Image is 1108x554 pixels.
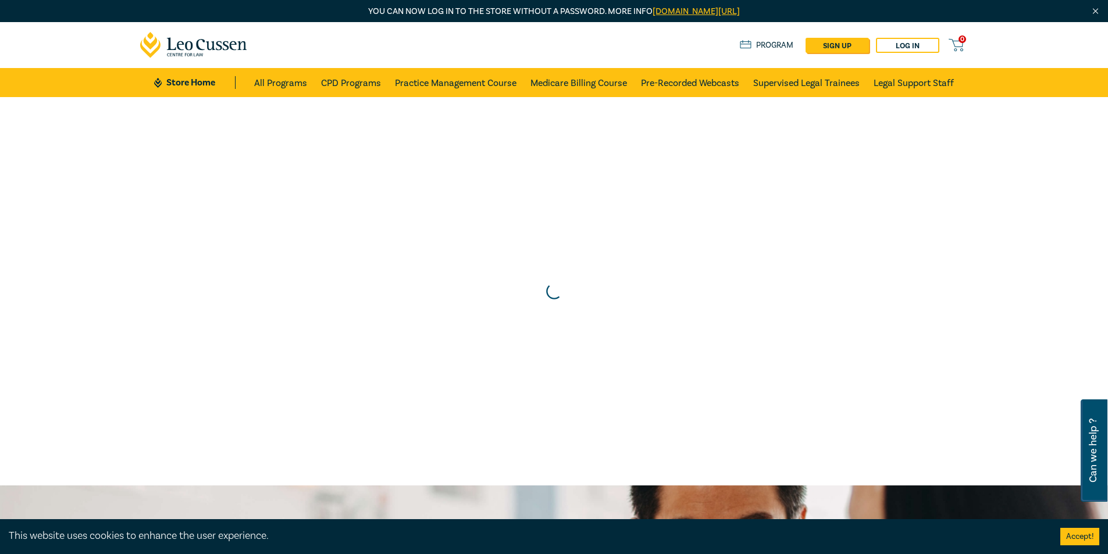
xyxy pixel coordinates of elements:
[530,68,627,97] a: Medicare Billing Course
[9,528,1043,544] div: This website uses cookies to enhance the user experience.
[1088,406,1099,495] span: Can we help ?
[321,68,381,97] a: CPD Programs
[1060,528,1099,545] button: Accept cookies
[753,68,860,97] a: Supervised Legal Trainees
[874,68,954,97] a: Legal Support Staff
[254,68,307,97] a: All Programs
[1091,6,1100,16] img: Close
[140,5,968,18] p: You can now log in to the store without a password. More info
[959,35,966,43] span: 0
[740,39,794,52] a: Program
[154,76,235,89] a: Store Home
[876,38,939,53] a: Log in
[641,68,739,97] a: Pre-Recorded Webcasts
[653,6,740,17] a: [DOMAIN_NAME][URL]
[395,68,516,97] a: Practice Management Course
[806,38,869,53] a: sign up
